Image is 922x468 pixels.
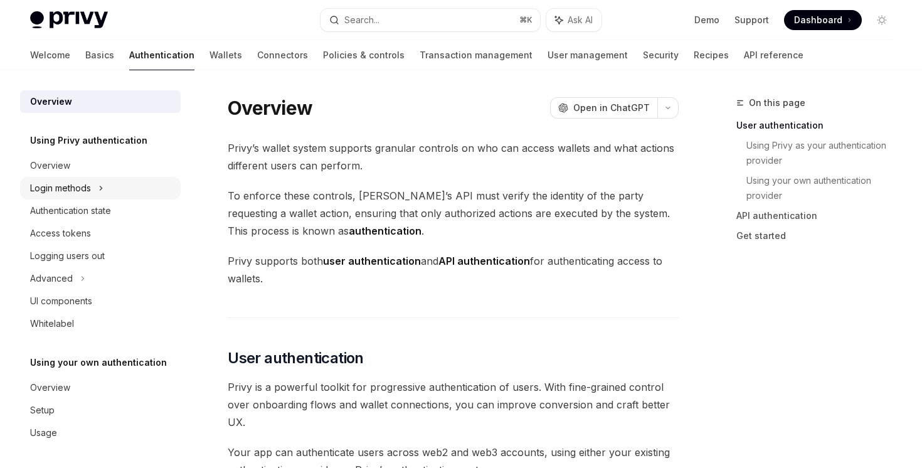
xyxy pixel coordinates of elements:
span: Privy supports both and for authenticating access to wallets. [228,252,679,287]
a: Authentication [129,40,194,70]
span: Dashboard [794,14,842,26]
span: Open in ChatGPT [573,102,650,114]
div: Login methods [30,181,91,196]
span: User authentication [228,348,364,368]
a: Policies & controls [323,40,405,70]
a: Recipes [694,40,729,70]
div: Usage [30,425,57,440]
a: Usage [20,422,181,444]
div: Overview [30,94,72,109]
a: Basics [85,40,114,70]
h5: Using Privy authentication [30,133,147,148]
a: Wallets [209,40,242,70]
div: Advanced [30,271,73,286]
a: User authentication [736,115,902,136]
button: Toggle dark mode [872,10,892,30]
strong: API authentication [438,255,530,267]
div: Search... [344,13,379,28]
strong: user authentication [323,255,421,267]
a: Authentication state [20,199,181,222]
a: API authentication [736,206,902,226]
button: Search...⌘K [321,9,539,31]
img: light logo [30,11,108,29]
a: Logging users out [20,245,181,267]
a: Connectors [257,40,308,70]
div: Overview [30,380,70,395]
strong: authentication [349,225,421,237]
div: Setup [30,403,55,418]
span: Privy’s wallet system supports granular controls on who can access wallets and what actions diffe... [228,139,679,174]
a: Support [734,14,769,26]
a: Overview [20,376,181,399]
div: Overview [30,158,70,173]
h1: Overview [228,97,312,119]
a: Setup [20,399,181,422]
a: Transaction management [420,40,533,70]
span: ⌘ K [519,15,533,25]
a: Get started [736,226,902,246]
span: To enforce these controls, [PERSON_NAME]’s API must verify the identity of the party requesting a... [228,187,679,240]
div: Whitelabel [30,316,74,331]
span: On this page [749,95,805,110]
a: Security [643,40,679,70]
span: Ask AI [568,14,593,26]
div: Logging users out [30,248,105,263]
button: Open in ChatGPT [550,97,657,119]
a: API reference [744,40,803,70]
span: Privy is a powerful toolkit for progressive authentication of users. With fine-grained control ov... [228,378,679,431]
a: Access tokens [20,222,181,245]
a: Overview [20,90,181,113]
a: Overview [20,154,181,177]
button: Ask AI [546,9,601,31]
a: User management [548,40,628,70]
a: Whitelabel [20,312,181,335]
a: Using Privy as your authentication provider [746,136,902,171]
a: UI components [20,290,181,312]
a: Dashboard [784,10,862,30]
a: Using your own authentication provider [746,171,902,206]
div: Authentication state [30,203,111,218]
div: UI components [30,294,92,309]
h5: Using your own authentication [30,355,167,370]
a: Welcome [30,40,70,70]
div: Access tokens [30,226,91,241]
a: Demo [694,14,719,26]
